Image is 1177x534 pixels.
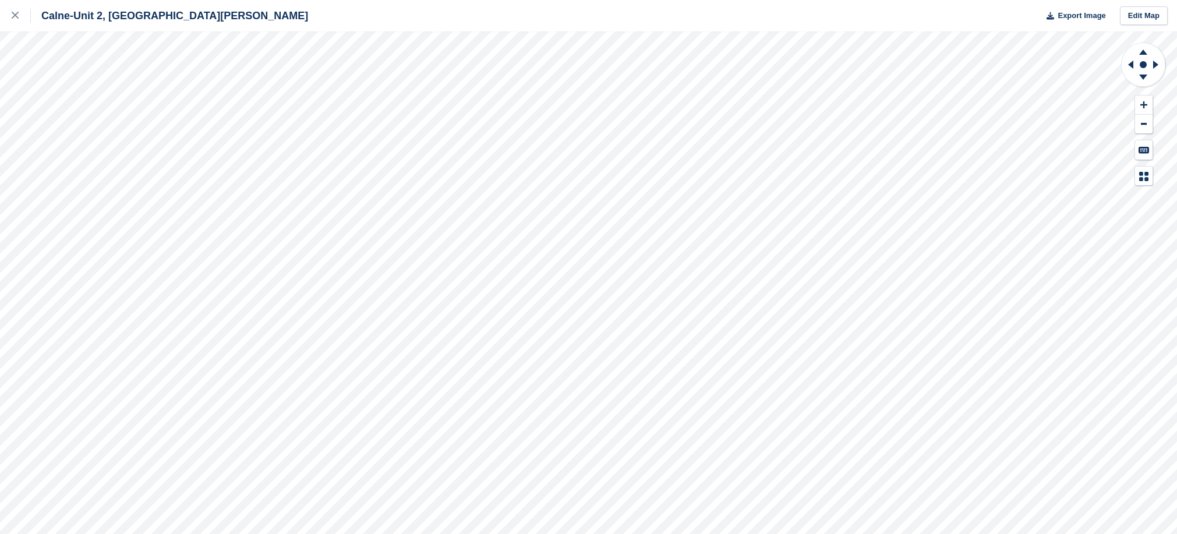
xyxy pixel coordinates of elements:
button: Export Image [1040,6,1106,26]
button: Zoom Out [1135,115,1153,134]
button: Keyboard Shortcuts [1135,140,1153,160]
a: Edit Map [1120,6,1168,26]
button: Zoom In [1135,96,1153,115]
span: Export Image [1058,10,1105,22]
button: Map Legend [1135,167,1153,186]
div: Calne-Unit 2, [GEOGRAPHIC_DATA][PERSON_NAME] [31,9,308,23]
